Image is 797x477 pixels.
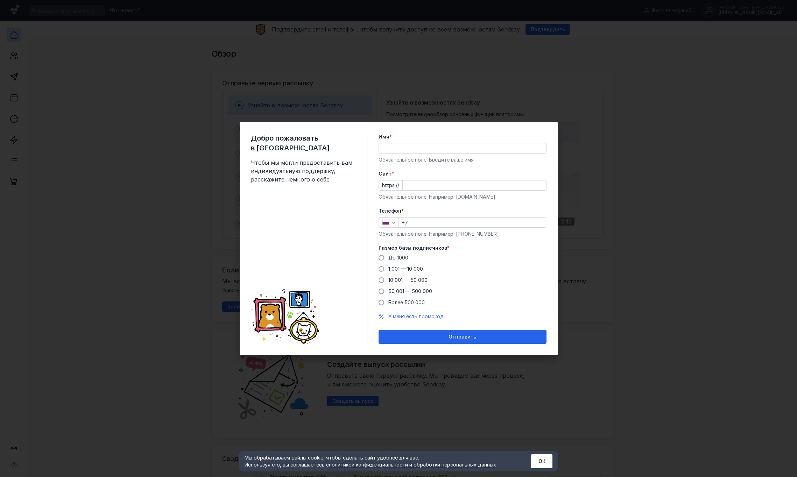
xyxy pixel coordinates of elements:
span: Отправить [449,334,476,340]
span: Телефон [379,207,401,214]
button: ОК [531,454,552,468]
span: Размер базы подписчиков [379,244,447,251]
div: Обязательное поле. Например: [DOMAIN_NAME] [379,193,546,200]
div: Обязательное поле. Введите ваше имя [379,156,546,163]
a: политикой конфиденциальности и обработки персональных данных [329,462,496,468]
span: Cайт [379,170,392,177]
span: 50 001 — 500 000 [388,288,432,294]
div: Мы обрабатываем файлы cookie, чтобы сделать сайт удобнее для вас. Используя его, вы соглашаетесь c [245,454,514,468]
span: До 1000 [388,255,408,261]
span: 10 001 — 50 000 [388,277,428,283]
span: Добро пожаловать в [GEOGRAPHIC_DATA] [251,133,356,153]
span: Имя [379,133,389,140]
div: Обязательное поле. Например: [PHONE_NUMBER] [379,230,546,237]
button: Отправить [379,330,546,344]
span: Чтобы мы могли предоставить вам индивидуальную поддержку, расскажите немного о себе [251,158,356,184]
span: Более 500 000 [388,299,425,305]
button: У меня есть промокод [388,313,444,320]
span: 1 001 — 10 000 [388,266,423,272]
span: У меня есть промокод [388,313,444,319]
